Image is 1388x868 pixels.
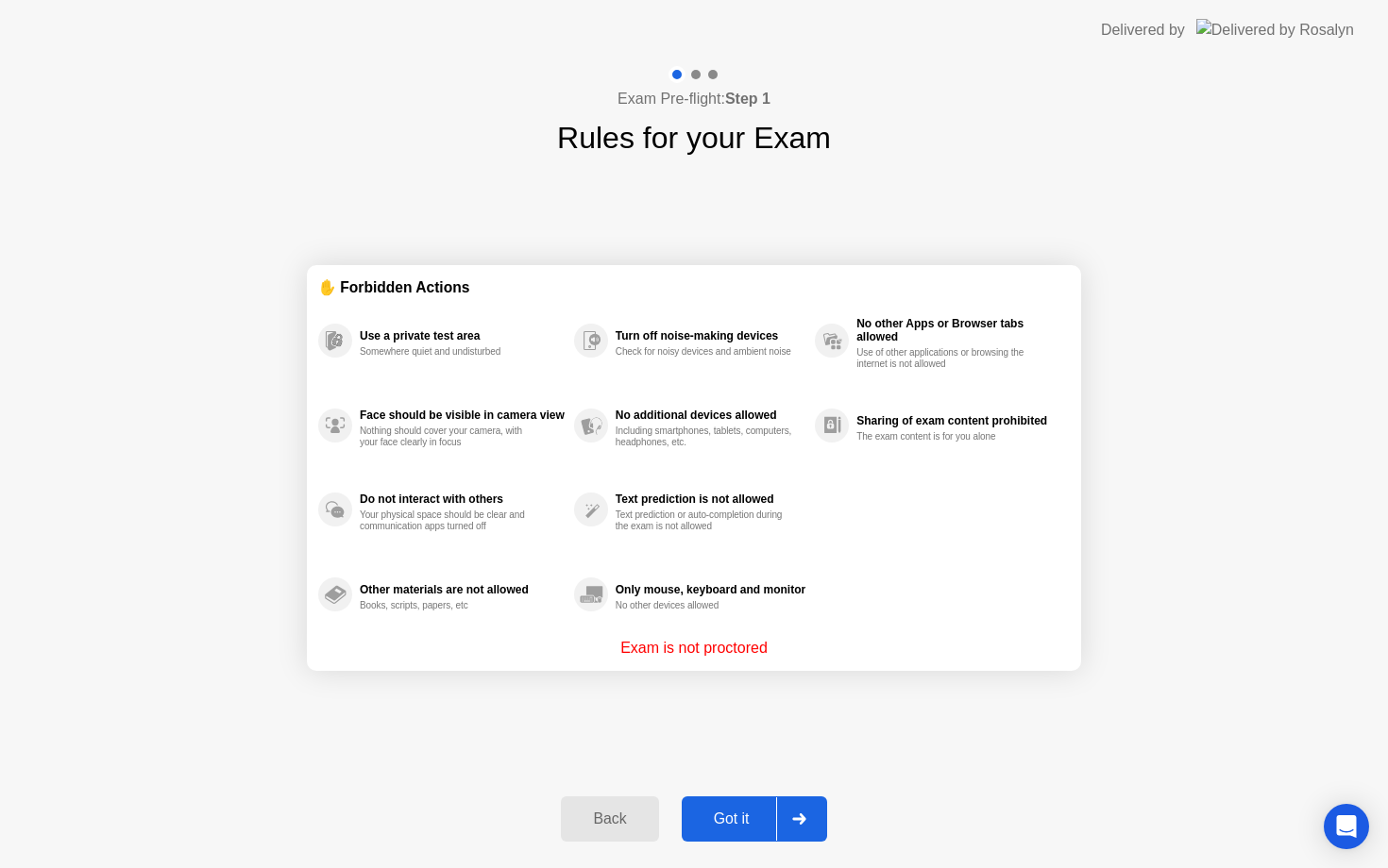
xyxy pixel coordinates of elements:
[360,600,538,611] div: Books, scripts, papers, etc
[856,431,1035,442] div: The exam content is for you alone
[360,346,538,358] div: Somewhere quiet and undisturbed
[856,414,1060,427] div: Sharing of exam content prohibited
[682,796,827,842] button: Got it
[1324,804,1369,849] div: Open Intercom Messenger
[360,409,565,422] div: Face should be visible in camera view
[561,796,658,842] button: Back
[616,409,805,422] div: No additional devices allowed
[616,329,805,342] div: Turn off noise-making devices
[360,509,538,532] div: Your physical space should be clear and communication apps turned off
[856,317,1060,343] div: No other Apps or Browser tabs allowed
[616,509,794,532] div: Text prediction or auto-completion during the exam is not allowed
[360,583,565,596] div: Other materials are not allowed
[360,329,565,342] div: Use a private test area
[616,583,805,596] div: Only mouse, keyboard and monitor
[318,276,1070,298] div: ✋ Forbidden Actions
[687,810,776,827] div: Got it
[360,492,565,506] div: Do not interact with others
[616,426,794,448] div: Including smartphones, tablets, computers, headphones, etc.
[360,426,538,448] div: Nothing should cover your camera, with your face clearly in focus
[616,600,794,611] div: No other devices allowed
[567,810,652,827] div: Back
[725,91,770,107] b: Step 1
[557,115,831,160] h1: Rules for your Exam
[616,346,794,358] div: Check for noisy devices and ambient noise
[616,492,805,506] div: Text prediction is not allowed
[620,637,768,659] p: Exam is not proctored
[856,347,1035,370] div: Use of other applications or browsing the internet is not allowed
[1101,19,1185,42] div: Delivered by
[618,88,770,110] h4: Exam Pre-flight:
[1196,19,1354,41] img: Delivered by Rosalyn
